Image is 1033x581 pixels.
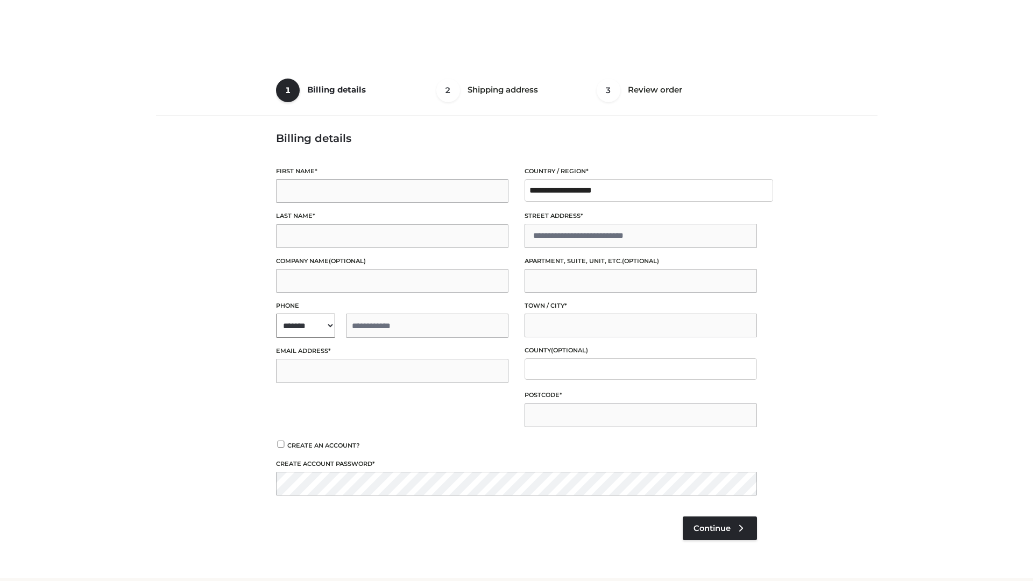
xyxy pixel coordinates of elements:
span: 1 [276,79,300,102]
span: Billing details [307,84,366,95]
label: Town / City [525,301,757,311]
span: 3 [597,79,620,102]
label: Last name [276,211,508,221]
label: Country / Region [525,166,757,176]
label: Create account password [276,459,757,469]
span: Continue [694,523,731,533]
span: Create an account? [287,442,360,449]
span: 2 [436,79,460,102]
label: Postcode [525,390,757,400]
label: Apartment, suite, unit, etc. [525,256,757,266]
span: Shipping address [468,84,538,95]
input: Create an account? [276,441,286,448]
label: Email address [276,346,508,356]
label: Company name [276,256,508,266]
span: (optional) [329,257,366,265]
h3: Billing details [276,132,757,145]
a: Continue [683,516,757,540]
span: (optional) [622,257,659,265]
span: Review order [628,84,682,95]
label: County [525,345,757,356]
label: First name [276,166,508,176]
label: Phone [276,301,508,311]
span: (optional) [551,346,588,354]
label: Street address [525,211,757,221]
